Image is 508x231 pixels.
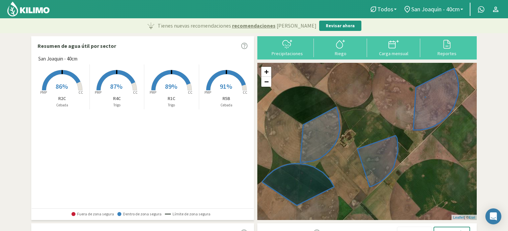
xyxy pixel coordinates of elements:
button: Revisar ahora [319,21,361,31]
span: 89% [165,82,177,90]
span: recomendaciones [232,22,276,30]
p: Resumen de agua útil por sector [38,42,116,50]
span: San Joaquin - 40cm [38,55,77,63]
a: Esri [469,215,475,219]
tspan: CC [188,90,192,95]
span: Límite de zona segura [165,212,210,216]
span: 86% [56,82,68,90]
div: | © [451,215,477,220]
img: Kilimo [7,1,50,17]
span: Fuera de zona segura [71,212,114,216]
div: Reportes [422,51,471,56]
p: Revisar ahora [326,23,355,29]
tspan: CC [133,90,138,95]
button: Riego [314,39,367,56]
p: R4C [90,95,144,102]
a: Leaflet [453,215,464,219]
span: 91% [220,82,232,90]
tspan: CC [78,90,83,95]
p: Trigo [90,102,144,108]
a: Zoom out [261,77,271,87]
p: Cebada [35,102,89,108]
span: Dentro de zona segura [117,212,162,216]
button: Precipitaciones [261,39,314,56]
button: Reportes [420,39,473,56]
p: Trigo [144,102,199,108]
div: Open Intercom Messenger [485,208,501,224]
div: Riego [316,51,365,56]
tspan: CC [243,90,247,95]
tspan: PMP [150,90,156,95]
p: Cebada [199,102,254,108]
tspan: PMP [95,90,101,95]
tspan: PMP [204,90,211,95]
p: R2C [35,95,89,102]
span: Todos [377,6,393,13]
span: San Joaquin - 40cm [411,6,460,13]
div: Carga mensual [369,51,418,56]
div: Precipitaciones [263,51,312,56]
a: Zoom in [261,67,271,77]
p: R5B [199,95,254,102]
p: Tienes nuevas recomendaciones [158,22,317,30]
button: Carga mensual [367,39,420,56]
tspan: PMP [40,90,47,95]
p: R1C [144,95,199,102]
span: 87% [110,82,122,90]
span: [PERSON_NAME] [277,22,317,30]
